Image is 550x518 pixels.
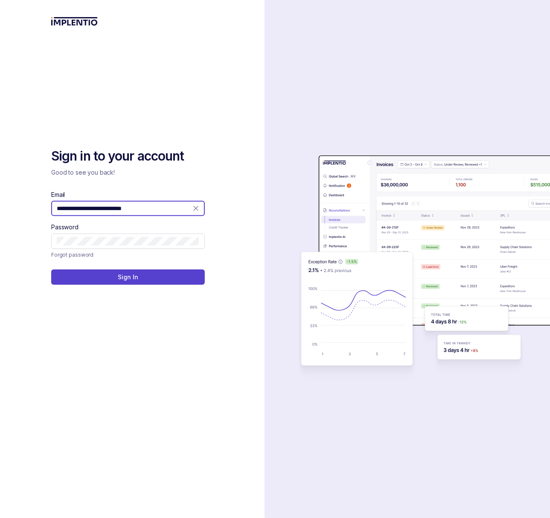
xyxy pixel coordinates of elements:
p: Sign In [118,273,138,281]
button: Sign In [51,269,205,285]
a: Link Forgot password [51,251,93,259]
label: Email [51,190,65,199]
h2: Sign in to your account [51,148,205,165]
img: logo [51,17,98,26]
label: Password [51,223,79,231]
p: Good to see you back! [51,168,205,177]
p: Forgot password [51,251,93,259]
